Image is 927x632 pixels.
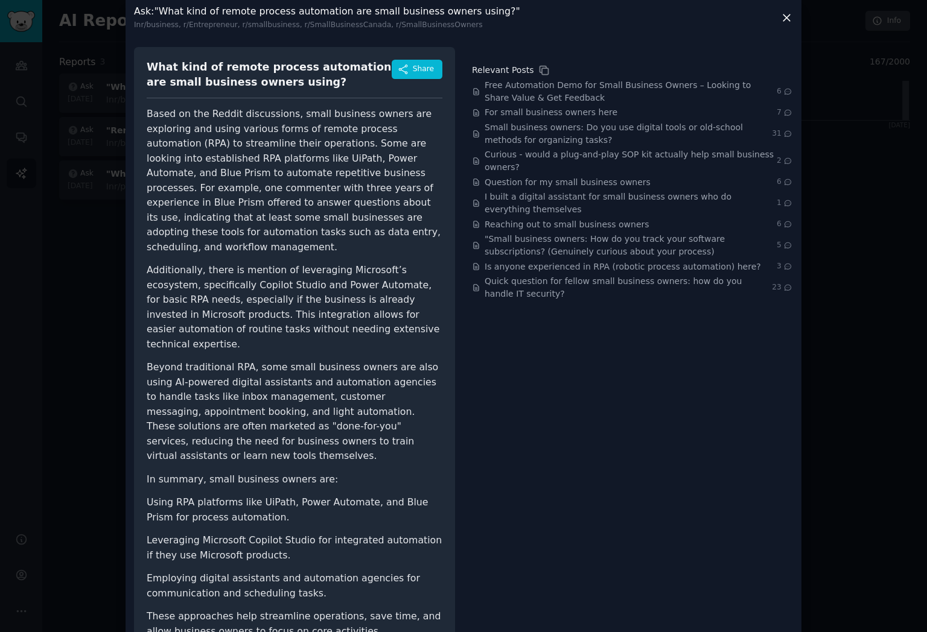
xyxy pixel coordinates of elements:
[777,219,793,230] span: 6
[485,148,777,174] a: Curious - would a plug-and-play SOP kit actually help small business owners?
[147,472,442,487] p: In summary, small business owners are:
[147,107,442,254] p: Based on the Reddit discussions, small business owners are exploring and using various forms of r...
[147,360,442,464] p: Beyond traditional RPA, some small business owners are also using AI-powered digital assistants a...
[413,64,434,75] span: Share
[147,571,442,601] li: Employing digital assistants and automation agencies for communication and scheduling tasks .
[147,60,392,89] div: What kind of remote process automation are small business owners using?
[485,261,761,273] a: Is anyone experienced in RPA (robotic process automation) here?
[485,191,777,216] a: I built a digital assistant for small business owners who do everything themselves
[485,233,777,258] a: "Small business owners: How do you track your software subscriptions? (Genuinely curious about yo...
[777,107,793,118] span: 7
[472,64,534,77] div: Relevant Posts
[777,86,793,97] span: 6
[147,263,442,352] p: Additionally, there is mention of leveraging Microsoft’s ecosystem, specifically Copilot Studio a...
[777,177,793,188] span: 6
[147,495,442,525] li: Using RPA platforms like UiPath, Power Automate, and Blue Prism for process automation .
[485,176,651,189] a: Question for my small business owners
[485,121,772,147] a: Small business owners: Do you use digital tools or old-school methods for organizing tasks?
[392,60,442,79] button: Share
[777,240,793,251] span: 5
[772,282,793,293] span: 23
[772,128,793,139] span: 31
[485,106,617,119] a: For small business owners here
[147,533,442,563] li: Leveraging Microsoft Copilot Studio for integrated automation if they use Microsoft products .
[485,275,772,300] a: Quick question for fellow small business owners: how do you handle IT security?
[777,261,793,272] span: 3
[134,20,520,31] div: In r/business, r/Entrepreneur, r/smallbusiness, r/SmallBusinessCanada, r/SmallBusinessOwners
[777,156,793,166] span: 2
[777,198,793,209] span: 1
[134,5,520,30] h3: Ask : "What kind of remote process automation are small business owners using?"
[485,79,777,104] a: Free Automation Demo for Small Business Owners – Looking to Share Value & Get Feedback
[485,218,649,231] a: Reaching out to small business owners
